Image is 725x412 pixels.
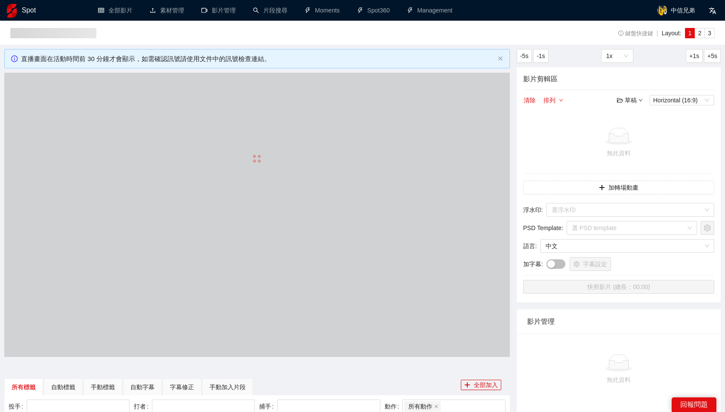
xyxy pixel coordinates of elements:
[700,221,714,235] button: setting
[698,30,701,37] span: 2
[407,7,453,14] a: thunderboltManagement
[657,5,667,15] img: avatar
[464,382,470,389] span: plus
[533,49,548,63] button: -1s
[517,49,532,63] button: -5s
[527,309,710,334] div: 影片管理
[662,30,682,37] span: Layout:
[523,95,536,105] button: 清除
[434,404,438,409] span: close
[253,7,287,14] a: search片段搜尋
[150,7,184,14] a: upload素材管理
[546,240,709,252] span: 中文
[461,380,501,390] button: plus全部加入
[599,184,605,191] span: plus
[618,31,653,37] span: 鍵盤快捷鍵
[523,241,537,251] span: 語言 :
[408,402,432,411] span: 所有動作
[672,397,716,412] div: 回報問題
[523,223,563,233] span: PSD Template :
[704,49,721,63] button: +5s
[559,98,563,103] span: down
[606,49,628,62] span: 1x
[98,7,133,14] a: table全部影片
[527,148,711,158] div: 無此資料
[21,54,494,64] div: 直播畫面在活動時間前 30 分鐘才會顯示，如需確認訊號請使用文件中的訊號檢查連結。
[689,51,699,61] span: +1s
[498,56,503,61] button: close
[130,382,154,392] div: 自動字幕
[537,51,545,61] span: -1s
[12,382,36,392] div: 所有標籤
[617,97,623,103] span: folder-open
[170,382,194,392] div: 字幕修正
[653,95,711,105] span: Horizontal (16:9)
[7,4,17,18] img: logo
[305,7,340,14] a: thunderboltMoments
[357,7,390,14] a: thunderboltSpot360
[498,56,503,61] span: close
[523,259,543,269] span: 加字幕 :
[404,401,441,412] span: 所有動作
[570,257,611,271] button: setting字幕設定
[201,7,236,14] a: video-camera影片管理
[523,205,543,215] span: 浮水印 :
[618,31,624,36] span: info-circle
[523,181,714,194] button: plus加轉場動畫
[530,375,707,384] div: 無此資料
[543,95,564,105] button: 排列down
[51,382,75,392] div: 自動標籤
[91,382,115,392] div: 手動標籤
[708,30,711,37] span: 3
[520,51,528,61] span: -5s
[686,49,703,63] button: +1s
[688,30,692,37] span: 1
[639,98,643,102] span: down
[523,280,714,294] button: 快剪影片 (總長：00:00)
[617,95,643,105] div: 草稿
[657,30,658,37] span: |
[523,74,714,84] h4: 影片剪輯區
[11,55,18,62] span: info-circle
[210,382,246,392] div: 手動加入片段
[707,51,717,61] span: +5s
